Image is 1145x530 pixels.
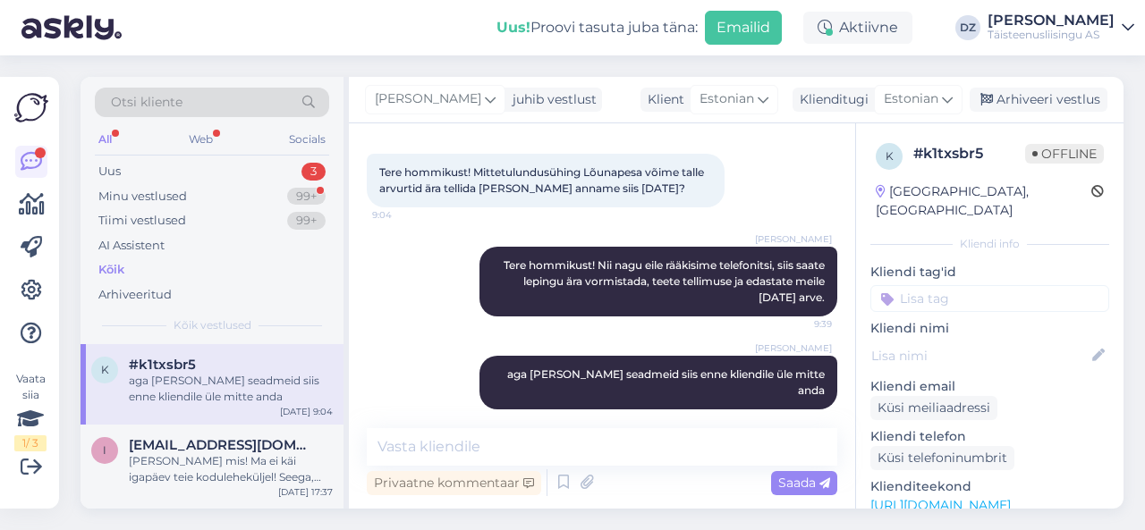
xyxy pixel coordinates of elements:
div: Uus [98,163,121,181]
div: Aktiivne [803,12,912,44]
button: Emailid [705,11,782,45]
div: DZ [955,15,980,40]
input: Lisa nimi [871,346,1089,366]
div: 99+ [287,212,326,230]
span: 9:39 [765,317,832,331]
p: Klienditeekond [870,477,1109,496]
span: infi@lockmaster.ee [129,437,315,453]
span: [PERSON_NAME] [375,89,481,109]
div: [PERSON_NAME] [988,13,1115,28]
div: All [95,128,115,151]
div: Tiimi vestlused [98,212,186,230]
div: Vaata siia [14,371,47,451]
div: Täisteenusliisingu AS [988,28,1115,42]
div: Kliendi info [870,236,1109,252]
div: Klienditugi [793,90,869,109]
p: Kliendi telefon [870,427,1109,446]
div: Minu vestlused [98,188,187,206]
div: 3 [301,163,326,181]
b: Uus! [496,19,530,36]
span: #k1txsbr5 [129,357,196,373]
div: [GEOGRAPHIC_DATA], [GEOGRAPHIC_DATA] [876,182,1091,220]
span: Estonian [700,89,754,109]
span: Saada [778,475,830,491]
span: Estonian [884,89,938,109]
div: Arhiveeri vestlus [970,88,1107,112]
span: aga [PERSON_NAME] seadmeid siis enne kliendile üle mitte anda [507,367,827,397]
span: Kõik vestlused [174,317,251,333]
span: 9:39 [765,410,832,424]
div: juhib vestlust [505,90,597,109]
span: Otsi kliente [111,93,182,112]
div: Web [185,128,216,151]
span: 9:04 [372,208,439,222]
div: aga [PERSON_NAME] seadmeid siis enne kliendile üle mitte anda [129,373,333,405]
div: # k1txsbr5 [913,143,1025,164]
span: Tere hommikust! Mittetulundusühing Lõunapesa võime talle arvurtid ära tellida [PERSON_NAME] annam... [379,165,707,195]
div: AI Assistent [98,237,165,255]
div: Kõik [98,261,124,279]
span: Tere hommikust! Nii nagu eile rääkisime telefonitsi, siis saate lepingu ära vormistada, teete tel... [504,258,827,304]
div: 99+ [287,188,326,206]
a: [URL][DOMAIN_NAME] [870,497,1011,513]
a: [PERSON_NAME]Täisteenusliisingu AS [988,13,1134,42]
p: Kliendi nimi [870,319,1109,338]
span: Offline [1025,144,1104,164]
div: Küsi telefoninumbrit [870,446,1014,470]
div: Klient [640,90,684,109]
div: Küsi meiliaadressi [870,396,997,420]
p: Kliendi email [870,377,1109,396]
input: Lisa tag [870,285,1109,312]
span: k [101,363,109,376]
div: [DATE] 17:37 [278,485,333,499]
p: Kliendi tag'id [870,263,1109,282]
div: 1 / 3 [14,435,47,451]
span: [PERSON_NAME] [755,341,832,355]
div: Proovi tasuta juba täna: [496,17,698,38]
span: i [103,443,106,457]
div: Privaatne kommentaar [367,471,541,495]
div: Arhiveeritud [98,286,172,304]
div: [PERSON_NAME] mis! Ma ei käi igapäev teie koduleheküljel! Seega, jääb nüüd nii, et kas Teie helis... [129,453,333,485]
img: Askly Logo [14,91,48,124]
span: k [886,149,894,163]
div: Socials [285,128,329,151]
span: [PERSON_NAME] [755,232,832,246]
div: [DATE] 9:04 [280,405,333,418]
